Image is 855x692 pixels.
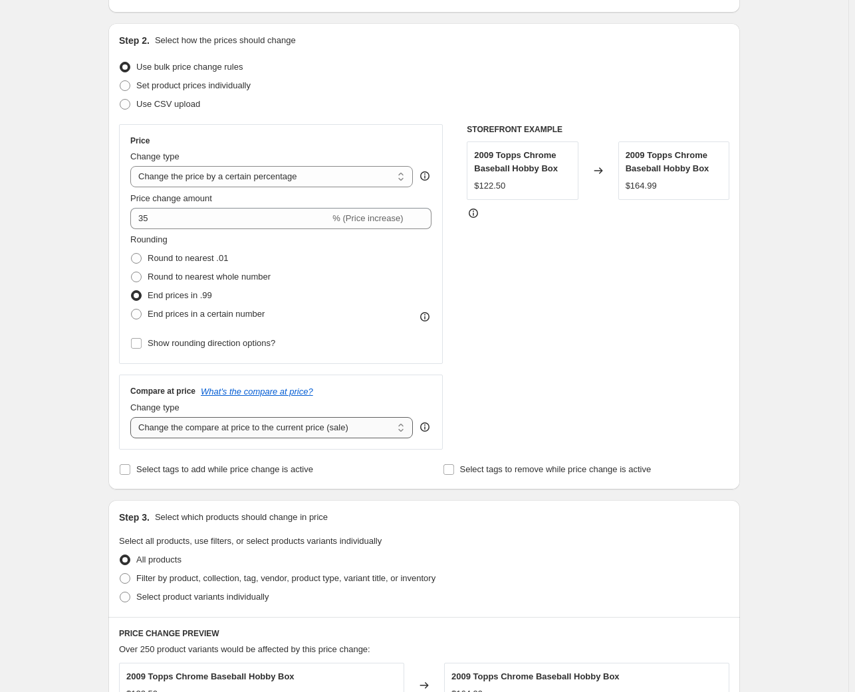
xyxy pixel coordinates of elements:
h3: Compare at price [130,386,195,396]
span: Round to nearest .01 [148,253,228,263]
span: End prices in .99 [148,290,212,300]
h3: Price [130,135,150,146]
h2: Step 2. [119,34,150,47]
div: $122.50 [474,179,505,193]
span: Change type [130,402,180,412]
p: Select how the prices should change [155,34,296,47]
span: Rounding [130,234,168,244]
div: help [418,169,431,183]
span: 2009 Topps Chrome Baseball Hobby Box [474,150,558,173]
span: Filter by product, collection, tag, vendor, product type, variant title, or inventory [136,573,435,583]
span: % (Price increase) [332,213,403,223]
div: help [418,420,431,434]
span: Select all products, use filters, or select products variants individually [119,536,382,546]
span: Select tags to add while price change is active [136,464,313,474]
div: $164.99 [626,179,657,193]
span: Round to nearest whole number [148,272,271,282]
span: Show rounding direction options? [148,338,275,348]
h6: PRICE CHANGE PREVIEW [119,628,729,639]
span: 2009 Topps Chrome Baseball Hobby Box [126,671,295,681]
span: 2009 Topps Chrome Baseball Hobby Box [451,671,620,681]
span: Select tags to remove while price change is active [460,464,652,474]
span: Change type [130,151,180,161]
span: 2009 Topps Chrome Baseball Hobby Box [626,150,709,173]
span: End prices in a certain number [148,309,265,319]
button: What's the compare at price? [201,387,313,396]
h2: Step 3. [119,511,150,524]
span: All products [136,555,182,564]
p: Select which products should change in price [155,511,328,524]
span: Select product variants individually [136,592,269,602]
span: Set product prices individually [136,80,251,90]
span: Use bulk price change rules [136,62,243,72]
span: Price change amount [130,193,212,203]
span: Use CSV upload [136,99,200,109]
span: Over 250 product variants would be affected by this price change: [119,644,370,654]
h6: STOREFRONT EXAMPLE [467,124,729,135]
input: -15 [130,208,330,229]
